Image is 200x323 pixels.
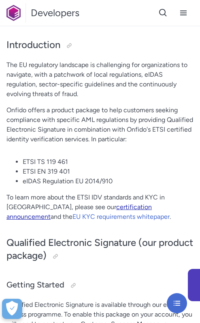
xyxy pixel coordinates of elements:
li: eIDAS Regulation EU 2014/910 [23,176,194,186]
p: Onfido offers a product package to help customers seeking compliance with specific AML regulation... [6,105,194,144]
h2: Introduction [6,38,194,52]
button: Open Preferences [2,299,22,319]
svg: Open navigation menu button [179,8,188,18]
p: To learn more about the ETSI IDV standards and KYC in [GEOGRAPHIC_DATA], please see our and the . [6,193,194,222]
svg: Open search button [158,8,168,18]
h3: Getting Started [6,279,194,292]
li: ETSI TS 119 461 [23,157,194,167]
h1: Developers [31,6,79,19]
p: The EU regulatory landscape is challenging for organizations to navigate, with a patchwork of loc... [6,60,194,99]
button: Open search button [153,3,173,23]
button: Open navigation menu [167,293,187,313]
a: EU KYC requirements whitepaper [72,213,170,220]
div: Cookie Preferences [2,299,22,319]
h2: Qualified Electronic Signature (our product package) [6,236,194,263]
img: Onfido Logo [6,5,21,21]
a: certification announcement [6,203,152,220]
svg: Open navigation menu [172,298,182,308]
button: Open navigation menu button [173,3,194,23]
li: ETSI EN 319 401 [23,167,194,176]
